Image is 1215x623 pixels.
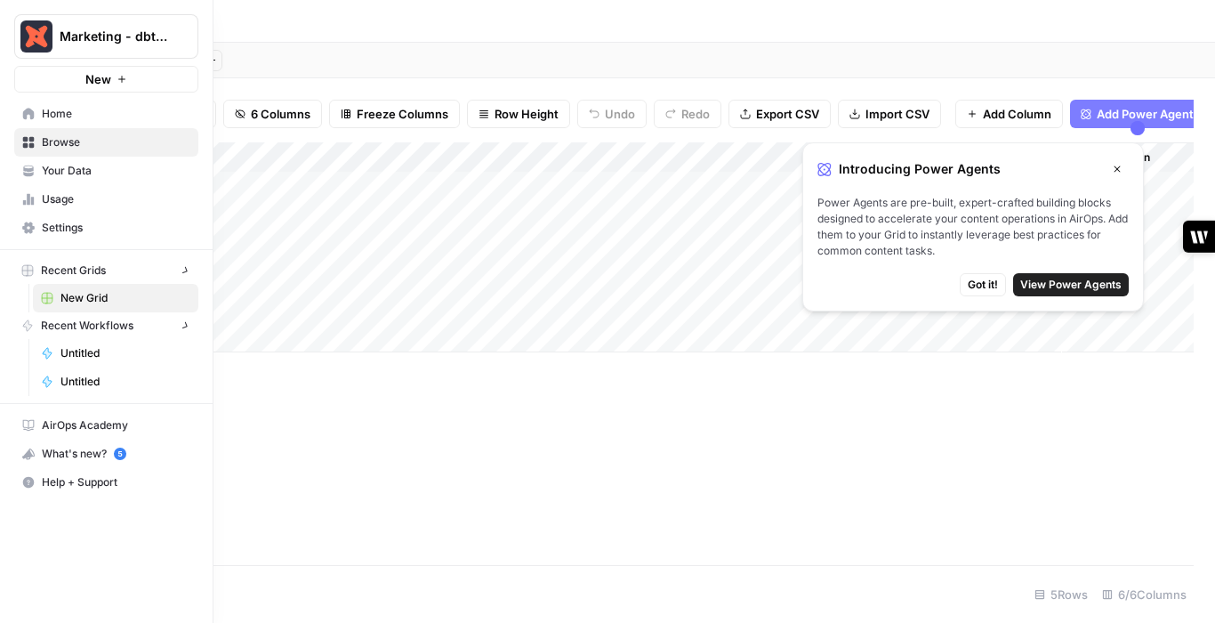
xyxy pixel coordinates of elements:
a: New Grid [33,284,198,312]
button: 6 Columns [223,100,322,128]
span: New [85,70,111,88]
button: New [14,66,198,93]
span: Untitled [60,374,190,390]
div: What's new? [15,441,197,467]
span: Undo [605,105,635,123]
button: Undo [577,100,647,128]
button: Add Column [955,100,1063,128]
button: Row Height [467,100,570,128]
button: What's new? 5 [14,440,198,468]
span: Home [42,106,190,122]
span: Got it! [968,277,998,293]
img: Marketing - dbt Labs Logo [20,20,52,53]
span: AirOps Academy [42,417,190,433]
span: View Power Agents [1020,277,1122,293]
div: 5 Rows [1027,580,1095,609]
button: Export CSV [728,100,831,128]
span: Redo [681,105,710,123]
span: Add Power Agent [1097,105,1194,123]
button: Add Power Agent [1070,100,1204,128]
button: View Power Agents [1013,273,1129,296]
a: Untitled [33,368,198,396]
span: New Grid [60,290,190,306]
span: Row Height [495,105,559,123]
span: Power Agents are pre-built, expert-crafted building blocks designed to accelerate your content op... [817,195,1129,259]
a: AirOps Academy [14,411,198,440]
span: Untitled [60,345,190,361]
button: Redo [654,100,721,128]
a: Home [14,100,198,128]
span: Export CSV [756,105,819,123]
span: 6 Columns [251,105,310,123]
button: Recent Workflows [14,312,198,339]
button: Got it! [960,273,1006,296]
button: Freeze Columns [329,100,460,128]
span: Settings [42,220,190,236]
button: Workspace: Marketing - dbt Labs [14,14,198,59]
text: 5 [117,449,122,458]
a: Browse [14,128,198,157]
span: Usage [42,191,190,207]
button: Import CSV [838,100,941,128]
span: Browse [42,134,190,150]
span: Help + Support [42,474,190,490]
a: Untitled [33,339,198,368]
span: Freeze Columns [357,105,448,123]
button: Help + Support [14,468,198,497]
button: Recent Grids [14,257,198,284]
a: Your Data [14,157,198,185]
div: 6/6 Columns [1095,580,1194,609]
span: Add Column [983,105,1051,123]
span: Your Data [42,163,190,179]
a: 5 [114,448,126,460]
a: Settings [14,214,198,242]
span: Marketing - dbt Labs [60,28,167,45]
a: Usage [14,185,198,214]
div: Introducing Power Agents [817,158,1129,181]
span: Import CSV [865,105,929,123]
span: Recent Grids [41,263,106,279]
span: Recent Workflows [41,318,133,334]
